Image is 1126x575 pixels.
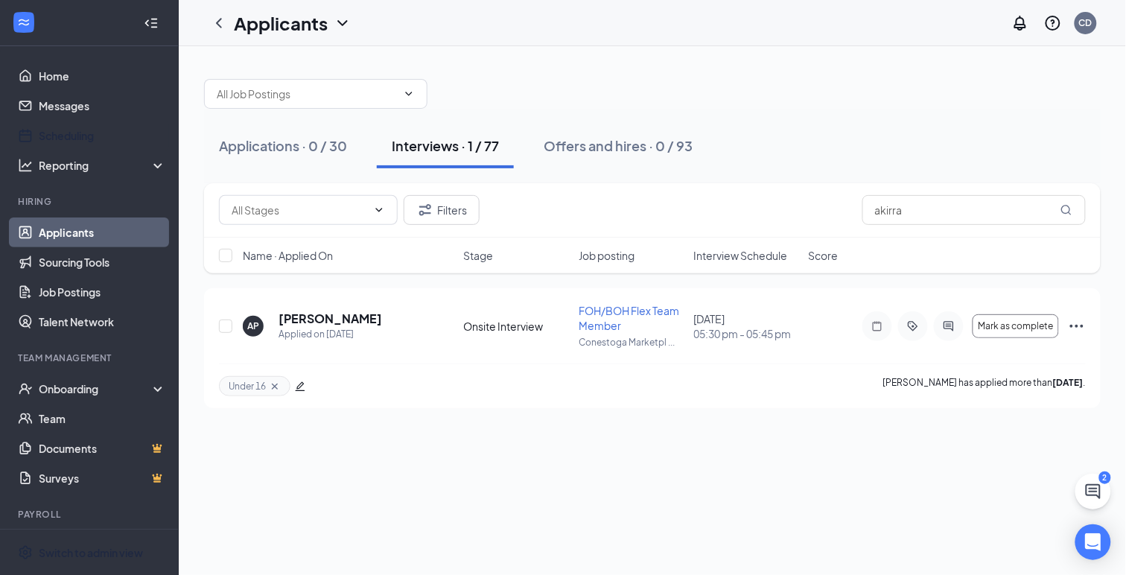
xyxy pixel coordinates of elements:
[18,158,33,173] svg: Analysis
[39,217,166,247] a: Applicants
[269,381,281,393] svg: Cross
[694,326,800,341] span: 05:30 pm - 05:45 pm
[219,136,347,155] div: Applications · 0 / 30
[247,320,259,332] div: AP
[544,136,693,155] div: Offers and hires · 0 / 93
[279,327,382,342] div: Applied on [DATE]
[392,136,499,155] div: Interviews · 1 / 77
[1068,317,1086,335] svg: Ellipses
[334,14,352,32] svg: ChevronDown
[1060,204,1072,216] svg: MagnifyingGlass
[403,88,415,100] svg: ChevronDown
[1075,474,1111,509] button: ChatActive
[39,91,166,121] a: Messages
[579,336,684,349] p: Conestoga Marketpl ...
[694,311,800,341] div: [DATE]
[16,15,31,30] svg: WorkstreamLogo
[1053,377,1084,388] b: [DATE]
[39,381,153,396] div: Onboarding
[39,545,143,560] div: Switch to admin view
[579,248,634,263] span: Job posting
[39,433,166,463] a: DocumentsCrown
[416,201,434,219] svg: Filter
[1084,483,1102,501] svg: ChatActive
[39,404,166,433] a: Team
[1079,16,1092,29] div: CD
[39,463,166,493] a: SurveysCrown
[210,14,228,32] svg: ChevronLeft
[1011,14,1029,32] svg: Notifications
[809,248,839,263] span: Score
[862,195,1086,225] input: Search in interviews
[1075,524,1111,560] div: Open Intercom Messenger
[18,508,163,521] div: Payroll
[39,277,166,307] a: Job Postings
[232,202,367,218] input: All Stages
[404,195,480,225] button: Filter Filters
[39,121,166,150] a: Scheduling
[39,307,166,337] a: Talent Network
[39,61,166,91] a: Home
[243,248,333,263] span: Name · Applied On
[464,248,494,263] span: Stage
[144,16,159,31] svg: Collapse
[18,545,33,560] svg: Settings
[18,352,163,364] div: Team Management
[373,204,385,216] svg: ChevronDown
[973,314,1059,338] button: Mark as complete
[694,248,788,263] span: Interview Schedule
[18,381,33,396] svg: UserCheck
[940,320,958,332] svg: ActiveChat
[1044,14,1062,32] svg: QuestionInfo
[1099,471,1111,484] div: 2
[295,381,305,392] span: edit
[234,10,328,36] h1: Applicants
[279,311,382,327] h5: [PERSON_NAME]
[904,320,922,332] svg: ActiveTag
[868,320,886,332] svg: Note
[39,247,166,277] a: Sourcing Tools
[978,321,1053,331] span: Mark as complete
[883,376,1086,396] p: [PERSON_NAME] has applied more than .
[39,158,167,173] div: Reporting
[464,319,570,334] div: Onsite Interview
[229,380,266,393] span: Under 16
[217,86,397,102] input: All Job Postings
[18,195,163,208] div: Hiring
[579,304,679,332] span: FOH/BOH Flex Team Member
